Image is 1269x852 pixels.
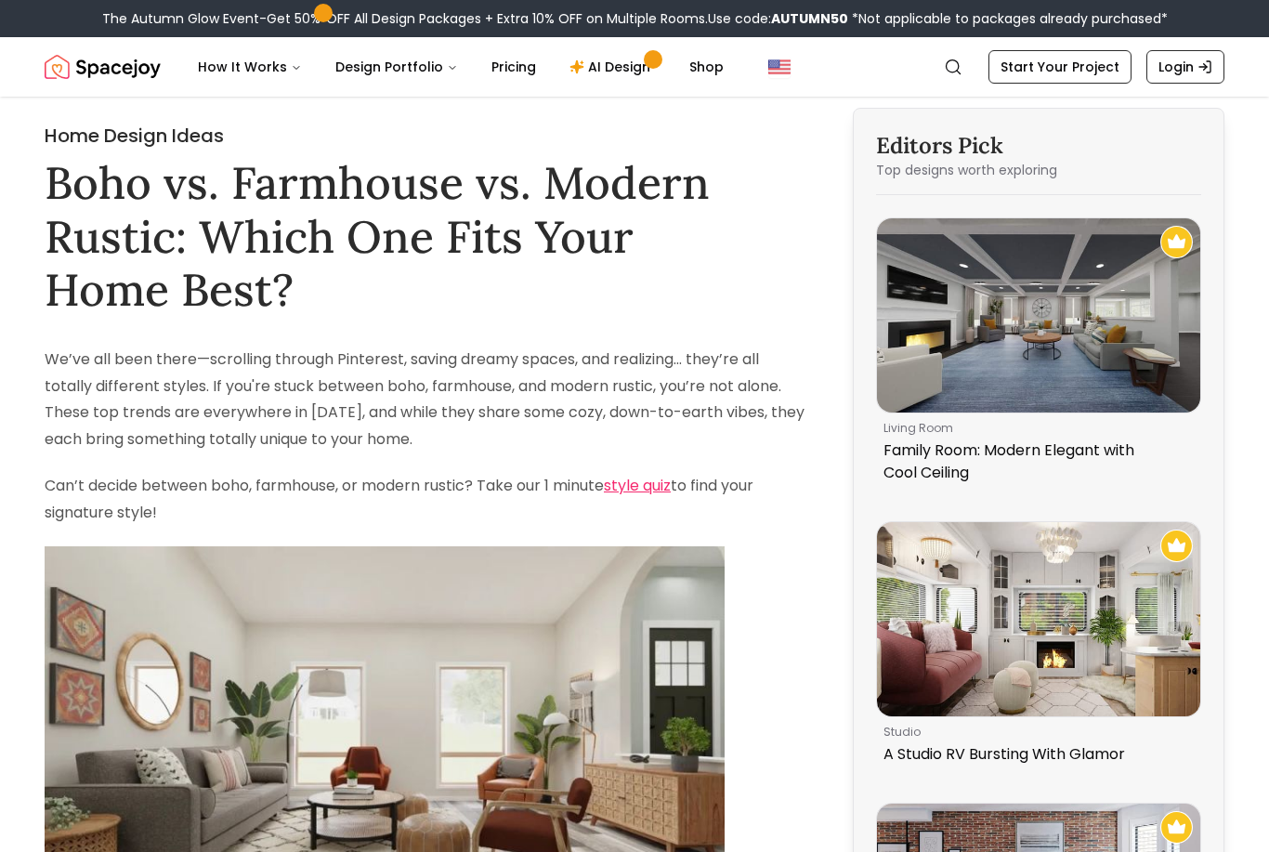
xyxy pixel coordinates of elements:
b: AUTUMN50 [771,9,848,28]
div: The Autumn Glow Event-Get 50% OFF All Design Packages + Extra 10% OFF on Multiple Rooms. [102,9,1168,28]
img: United States [768,56,791,78]
a: Start Your Project [988,50,1132,84]
a: Pricing [477,48,551,85]
a: AI Design [555,48,671,85]
button: Design Portfolio [321,48,473,85]
span: *Not applicable to packages already purchased* [848,9,1168,28]
a: Shop [674,48,739,85]
img: Spacejoy Logo [45,48,161,85]
p: living room [883,421,1186,436]
h2: Home Design Ideas [45,123,805,149]
p: Family Room: Modern Elegant with Cool Ceiling [883,439,1186,484]
p: studio [883,725,1186,740]
a: style quiz [604,475,671,496]
nav: Main [183,48,739,85]
a: A Studio RV Bursting With GlamorRecommended Spacejoy Design - A Studio RV Bursting With Glamorstu... [876,521,1201,773]
img: A Studio RV Bursting With Glamor [877,522,1200,716]
a: Family Room: Modern Elegant with Cool CeilingRecommended Spacejoy Design - Family Room: Modern El... [876,217,1201,492]
a: Login [1146,50,1224,84]
a: Spacejoy [45,48,161,85]
img: Recommended Spacejoy Design - Family Room: Modern Elegant with Cool Ceiling [1160,226,1193,258]
p: Top designs worth exploring [876,161,1201,179]
span: Use code: [708,9,848,28]
img: Recommended Spacejoy Design - A Studio RV Bursting With Glamor [1160,530,1193,562]
button: How It Works [183,48,317,85]
nav: Global [45,37,1224,97]
img: Recommended Spacejoy Design - Brick Walls & Monochrome Patterns: An Industrial Studio [1160,811,1193,844]
p: We’ve all been there—scrolling through Pinterest, saving dreamy spaces, and realizing… they’re al... [45,347,805,453]
p: A Studio RV Bursting With Glamor [883,743,1186,766]
p: Can’t decide between boho, farmhouse, or modern rustic? Take our 1 minute to find your signature ... [45,473,805,527]
h1: Boho vs. Farmhouse vs. Modern Rustic: Which One Fits Your Home Best? [45,156,805,317]
img: Family Room: Modern Elegant with Cool Ceiling [877,218,1200,413]
h3: Editors Pick [876,131,1201,161]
